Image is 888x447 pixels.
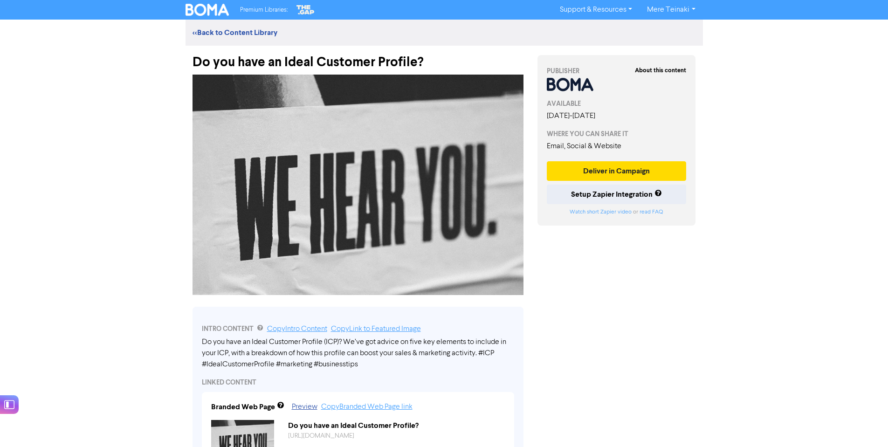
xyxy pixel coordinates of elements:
a: Mere Teinaki [640,2,702,17]
div: WHERE YOU CAN SHARE IT [547,129,687,139]
iframe: Chat Widget [841,402,888,447]
a: [URL][DOMAIN_NAME] [288,433,354,439]
img: BOMA Logo [186,4,229,16]
a: read FAQ [640,209,663,215]
img: The Gap [295,4,316,16]
div: Do you have an Ideal Customer Profile? [193,46,523,70]
div: Branded Web Page [211,401,275,413]
a: Watch short Zapier video [570,209,632,215]
a: Copy Link to Featured Image [331,325,421,333]
div: [DATE] - [DATE] [547,110,687,122]
strong: About this content [635,67,686,74]
div: INTRO CONTENT [202,323,514,335]
div: Do you have an Ideal Customer Profile (ICP)? We’ve got advice on five key elements to include in ... [202,337,514,370]
div: Email, Social & Website [547,141,687,152]
div: AVAILABLE [547,99,687,109]
a: Support & Resources [552,2,640,17]
div: Do you have an Ideal Customer Profile? [281,420,512,431]
span: Premium Libraries: [240,7,288,13]
div: LINKED CONTENT [202,378,514,387]
div: https://public2.bomamarketing.com/cp/69kOev6epTeV4vGlFPhQzn?sa=Drk3TOFr [281,431,512,441]
a: Preview [292,403,317,411]
a: Copy Intro Content [267,325,327,333]
a: <<Back to Content Library [193,28,277,37]
a: Copy Branded Web Page link [321,403,413,411]
button: Setup Zapier Integration [547,185,687,204]
div: PUBLISHER [547,66,687,76]
div: or [547,208,687,216]
button: Deliver in Campaign [547,161,687,181]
